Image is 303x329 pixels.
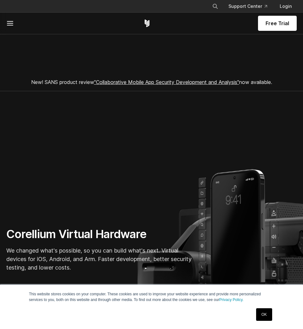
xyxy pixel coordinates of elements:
[6,227,195,241] h1: Corellium Virtual Hardware
[219,298,244,302] a: Privacy Policy.
[223,1,272,12] a: Support Center
[94,79,239,85] a: "Collaborative Mobile App Security Development and Analysis"
[6,246,195,272] p: We changed what's possible, so you can build what's next. Virtual devices for iOS, Android, and A...
[31,79,272,85] span: New! SANS product review now available.
[29,291,274,303] p: This website stores cookies on your computer. These cookies are used to improve your website expe...
[210,1,221,12] button: Search
[207,1,297,12] div: Navigation Menu
[275,1,297,12] a: Login
[256,308,272,321] a: OK
[266,20,289,27] span: Free Trial
[258,16,297,31] a: Free Trial
[143,20,151,27] a: Corellium Home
